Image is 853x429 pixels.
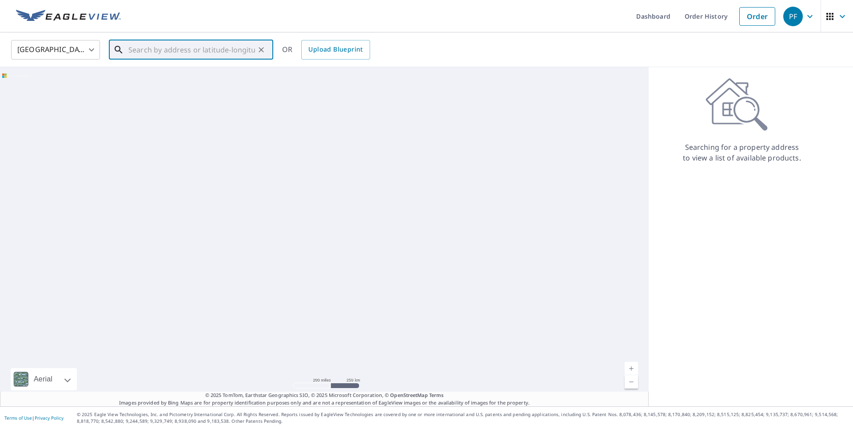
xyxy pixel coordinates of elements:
[783,7,803,26] div: PF
[625,362,638,375] a: Current Level 5, Zoom In
[4,415,32,421] a: Terms of Use
[301,40,370,60] a: Upload Blueprint
[282,40,370,60] div: OR
[255,44,267,56] button: Clear
[625,375,638,389] a: Current Level 5, Zoom Out
[35,415,64,421] a: Privacy Policy
[4,415,64,421] p: |
[16,10,121,23] img: EV Logo
[11,368,77,390] div: Aerial
[739,7,775,26] a: Order
[11,37,100,62] div: [GEOGRAPHIC_DATA]
[429,392,444,398] a: Terms
[682,142,801,163] p: Searching for a property address to view a list of available products.
[308,44,363,55] span: Upload Blueprint
[128,37,255,62] input: Search by address or latitude-longitude
[31,368,55,390] div: Aerial
[77,411,849,425] p: © 2025 Eagle View Technologies, Inc. and Pictometry International Corp. All Rights Reserved. Repo...
[390,392,427,398] a: OpenStreetMap
[205,392,444,399] span: © 2025 TomTom, Earthstar Geographics SIO, © 2025 Microsoft Corporation, ©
